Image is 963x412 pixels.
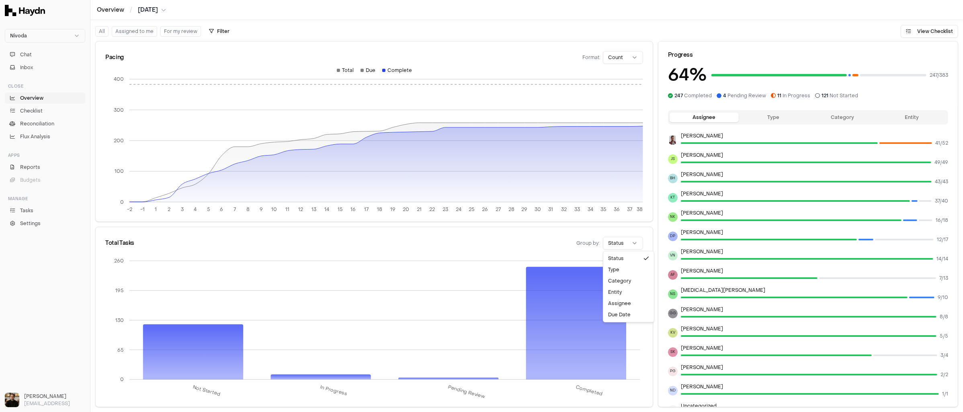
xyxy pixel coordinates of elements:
span: Category [608,278,631,284]
span: Status [608,255,624,262]
span: Assignee [608,300,631,307]
span: Entity [608,289,622,295]
span: Due Date [608,312,631,318]
span: Type [608,266,619,273]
